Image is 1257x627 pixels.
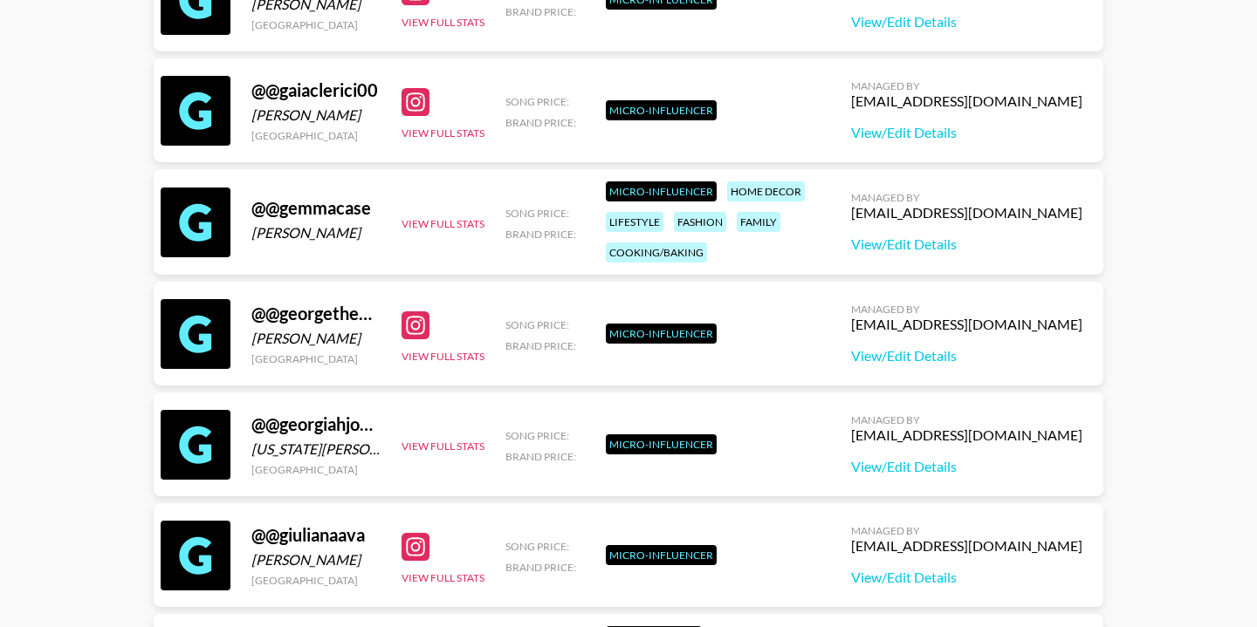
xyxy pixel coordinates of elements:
[606,181,717,201] div: Micro-Influencer
[674,212,726,232] div: fashion
[505,228,576,241] span: Brand Price:
[851,316,1082,333] div: [EMAIL_ADDRESS][DOMAIN_NAME]
[251,197,381,219] div: @ @gemmacase
[402,571,484,584] button: View Full Stats
[402,217,484,230] button: View Full Stats
[251,224,381,242] div: [PERSON_NAME]
[251,524,381,546] div: @ @giulianaava
[851,92,1082,110] div: [EMAIL_ADDRESS][DOMAIN_NAME]
[851,124,1082,141] a: View/Edit Details
[606,242,707,262] div: cooking/baking
[505,5,576,18] span: Brand Price:
[402,126,484,140] button: View Full Stats
[606,545,717,565] div: Micro-Influencer
[505,429,569,442] span: Song Price:
[851,303,1082,316] div: Managed By
[402,350,484,363] button: View Full Stats
[251,463,381,476] div: [GEOGRAPHIC_DATA]
[505,318,569,331] span: Song Price:
[606,212,663,232] div: lifestyle
[606,434,717,454] div: Micro-Influencer
[851,191,1082,204] div: Managed By
[251,129,381,142] div: [GEOGRAPHIC_DATA]
[851,426,1082,444] div: [EMAIL_ADDRESS][DOMAIN_NAME]
[505,95,569,108] span: Song Price:
[251,330,381,347] div: [PERSON_NAME]
[851,235,1082,253] a: View/Edit Details
[251,413,381,435] div: @ @georgiahjobson
[851,347,1082,365] a: View/Edit Details
[505,116,576,129] span: Brand Price:
[505,450,576,463] span: Brand Price:
[851,458,1082,475] a: View/Edit Details
[851,13,1082,31] a: View/Edit Details
[251,551,381,569] div: [PERSON_NAME]
[402,16,484,29] button: View Full Stats
[505,207,569,220] span: Song Price:
[251,352,381,365] div: [GEOGRAPHIC_DATA]
[251,574,381,587] div: [GEOGRAPHIC_DATA]
[251,79,381,101] div: @ @gaiaclerici00
[737,212,780,232] div: family
[727,181,805,201] div: home decor
[606,100,717,120] div: Micro-Influencer
[851,413,1082,426] div: Managed By
[251,18,381,31] div: [GEOGRAPHIC_DATA]
[851,569,1082,586] a: View/Edit Details
[505,540,569,553] span: Song Price:
[851,524,1082,537] div: Managed By
[851,204,1082,221] div: [EMAIL_ADDRESS][DOMAIN_NAME]
[505,339,576,352] span: Brand Price:
[402,440,484,453] button: View Full Stats
[251,106,381,124] div: [PERSON_NAME]
[606,324,717,344] div: Micro-Influencer
[505,561,576,574] span: Brand Price:
[851,79,1082,92] div: Managed By
[251,303,381,324] div: @ @georgethemillennial
[251,440,381,458] div: [US_STATE][PERSON_NAME]
[851,537,1082,555] div: [EMAIL_ADDRESS][DOMAIN_NAME]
